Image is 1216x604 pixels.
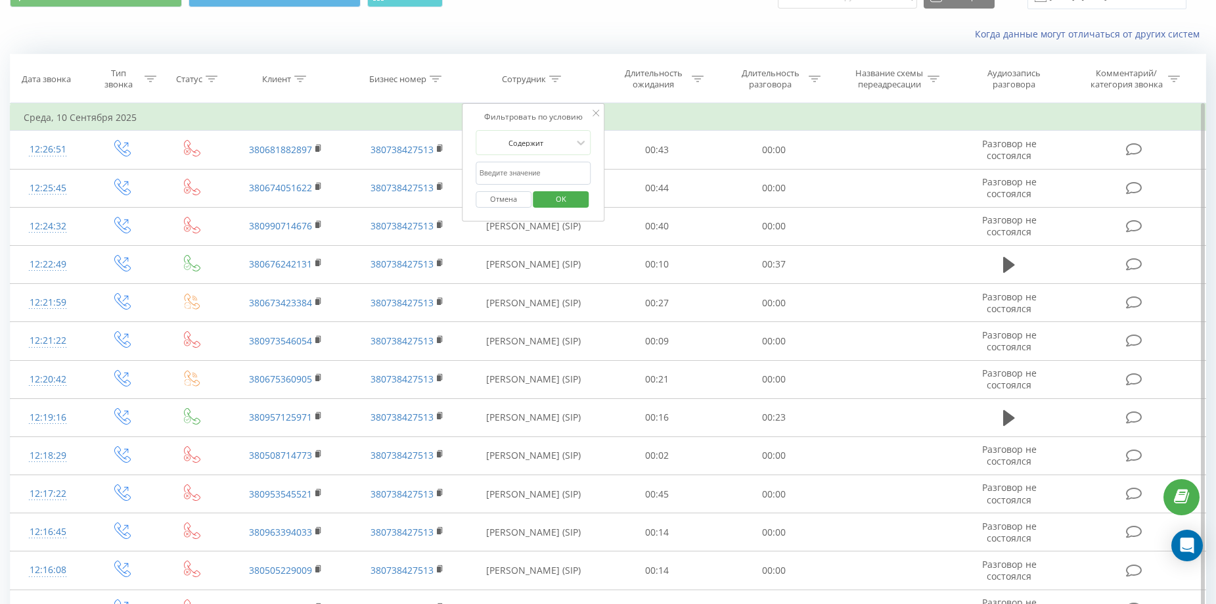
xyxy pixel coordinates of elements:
a: 380738427513 [371,220,434,232]
div: Длительность разговора [735,68,805,90]
div: Тип звонка [97,68,141,90]
a: 380738427513 [371,373,434,385]
td: 00:09 [598,322,715,360]
td: 00:43 [598,131,715,169]
span: OK [543,189,579,209]
td: Среда, 10 Сентября 2025 [11,105,1206,131]
td: [PERSON_NAME] (SIP) [468,322,598,360]
div: 12:24:32 [24,214,72,239]
div: Комментарий/категория звонка [1088,68,1165,90]
input: Введите значение [476,162,591,185]
span: Разговор не состоялся [982,558,1037,582]
td: 00:00 [715,513,832,551]
a: 380676242131 [249,258,312,270]
a: 380963394033 [249,526,312,538]
span: Разговор не состоялся [982,329,1037,353]
span: Разговор не состоялся [982,520,1037,544]
td: 00:02 [598,436,715,475]
td: 00:37 [715,245,832,283]
a: 380675360905 [249,373,312,385]
a: 380738427513 [371,564,434,576]
div: Open Intercom Messenger [1171,530,1203,561]
div: 12:21:22 [24,328,72,354]
td: 00:14 [598,513,715,551]
td: 00:10 [598,245,715,283]
td: 00:27 [598,284,715,322]
a: 380738427513 [371,488,434,500]
a: 380953545521 [249,488,312,500]
span: Разговор не состоялся [982,367,1037,391]
button: OK [533,191,589,208]
a: 380505229009 [249,564,312,576]
div: 12:16:45 [24,519,72,545]
td: 00:14 [598,551,715,590]
td: 00:00 [715,169,832,207]
a: 380738427513 [371,258,434,270]
a: 380990714676 [249,220,312,232]
td: [PERSON_NAME] (SIP) [468,284,598,322]
td: [PERSON_NAME] (SIP) [468,513,598,551]
div: 12:25:45 [24,175,72,201]
td: 00:21 [598,360,715,398]
a: 380508714773 [249,449,312,461]
div: Длительность ожидания [618,68,688,90]
a: 380957125971 [249,411,312,423]
td: 00:16 [598,398,715,436]
td: [PERSON_NAME] (SIP) [468,360,598,398]
td: 00:40 [598,207,715,245]
td: [PERSON_NAME] (SIP) [468,207,598,245]
td: [PERSON_NAME] (SIP) [468,436,598,475]
td: 00:00 [715,551,832,590]
span: Разговор не состоялся [982,175,1037,200]
td: 00:00 [715,436,832,475]
td: [PERSON_NAME] (SIP) [468,475,598,513]
td: 00:00 [715,322,832,360]
a: 380738427513 [371,449,434,461]
div: 12:17:22 [24,481,72,507]
a: Когда данные могут отличаться от других систем [975,28,1206,40]
a: 380738427513 [371,411,434,423]
span: Разговор не состоялся [982,290,1037,315]
td: 00:00 [715,131,832,169]
div: 12:16:08 [24,557,72,583]
div: Сотрудник [502,74,546,85]
td: 00:23 [715,398,832,436]
td: 00:44 [598,169,715,207]
div: 12:19:16 [24,405,72,430]
span: Разговор не состоялся [982,443,1037,467]
span: Разговор не состоялся [982,214,1037,238]
div: 12:20:42 [24,367,72,392]
td: [PERSON_NAME] (SIP) [468,398,598,436]
div: Бизнес номер [369,74,426,85]
td: 00:00 [715,475,832,513]
div: Аудиозапись разговора [971,68,1056,90]
a: 380738427513 [371,296,434,309]
div: Статус [176,74,202,85]
a: 380738427513 [371,181,434,194]
div: Фильтровать по условию [476,110,591,124]
span: Разговор не состоялся [982,481,1037,505]
div: Клиент [262,74,291,85]
td: 00:00 [715,207,832,245]
div: 12:21:59 [24,290,72,315]
a: 380681882897 [249,143,312,156]
div: 12:18:29 [24,443,72,469]
a: 380738427513 [371,335,434,347]
div: Название схемы переадресации [854,68,924,90]
div: 12:26:51 [24,137,72,162]
a: 380973546054 [249,335,312,347]
a: 380738427513 [371,143,434,156]
div: Дата звонка [22,74,71,85]
td: [PERSON_NAME] (SIP) [468,551,598,590]
td: 00:00 [715,284,832,322]
td: 00:00 [715,360,832,398]
button: Отмена [476,191,531,208]
td: [PERSON_NAME] (SIP) [468,245,598,283]
a: 380738427513 [371,526,434,538]
a: 380673423384 [249,296,312,309]
td: 00:45 [598,475,715,513]
div: 12:22:49 [24,252,72,277]
span: Разговор не состоялся [982,137,1037,162]
a: 380674051622 [249,181,312,194]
